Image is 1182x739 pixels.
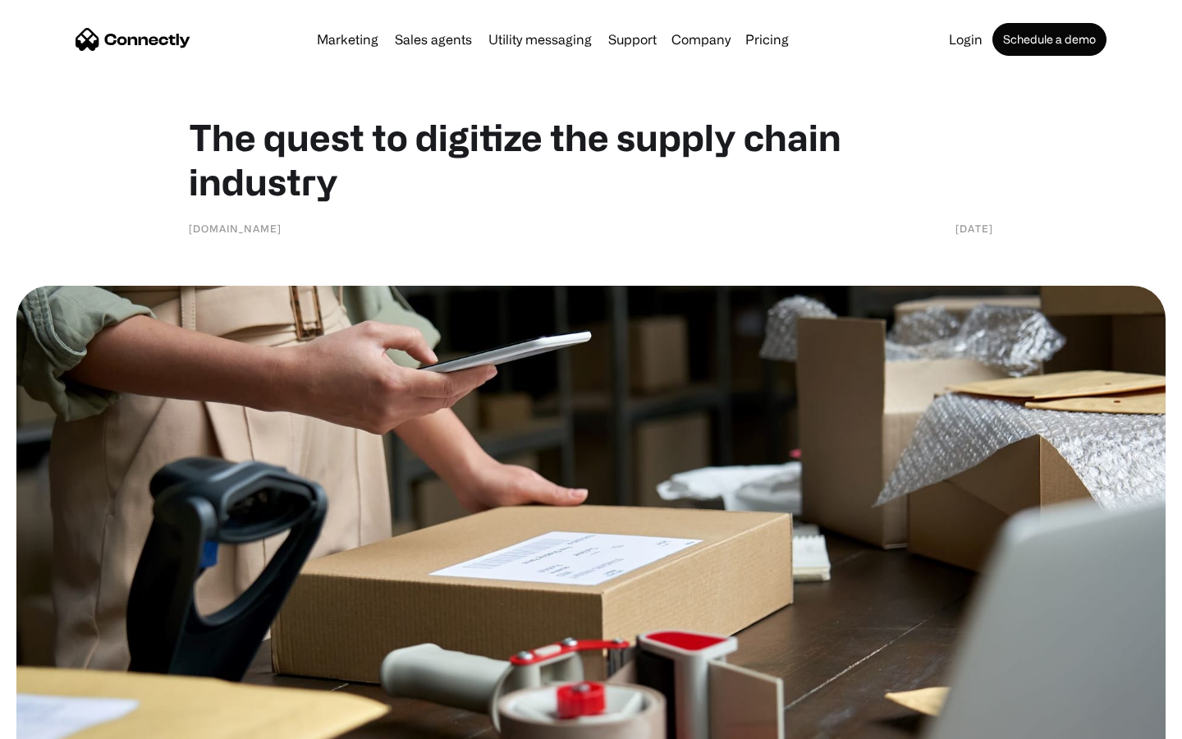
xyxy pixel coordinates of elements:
[189,115,993,204] h1: The quest to digitize the supply chain industry
[482,33,598,46] a: Utility messaging
[955,220,993,236] div: [DATE]
[992,23,1106,56] a: Schedule a demo
[388,33,479,46] a: Sales agents
[671,28,731,51] div: Company
[942,33,989,46] a: Login
[602,33,663,46] a: Support
[739,33,795,46] a: Pricing
[189,220,282,236] div: [DOMAIN_NAME]
[33,710,98,733] ul: Language list
[16,710,98,733] aside: Language selected: English
[310,33,385,46] a: Marketing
